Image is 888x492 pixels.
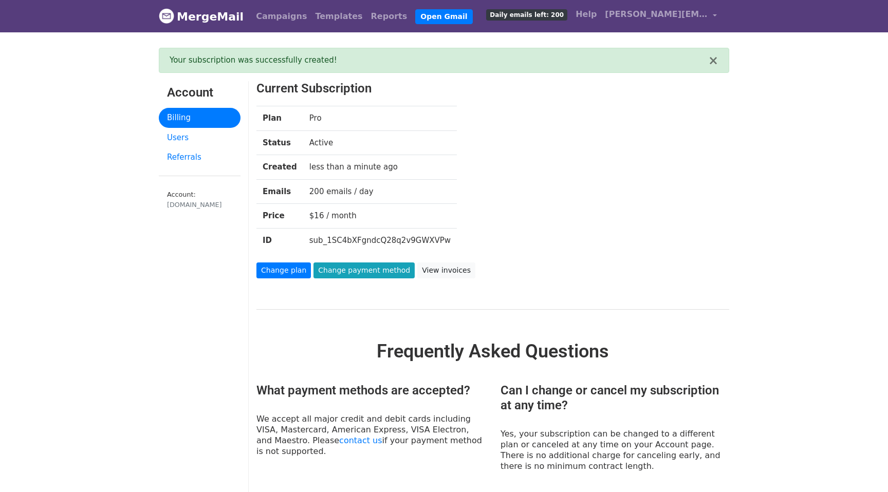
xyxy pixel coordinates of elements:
a: Reports [367,6,412,27]
th: Price [256,204,303,229]
th: Emails [256,179,303,204]
td: Active [303,130,457,155]
td: less than a minute ago [303,155,457,180]
h3: What payment methods are accepted? [256,383,485,398]
span: [PERSON_NAME][EMAIL_ADDRESS][DOMAIN_NAME] [605,8,708,21]
td: sub_1SC4bXFgndcQ28q2v9GWXVPw [303,228,457,252]
a: View invoices [417,262,475,278]
a: Billing [159,108,240,128]
th: Plan [256,106,303,131]
th: ID [256,228,303,252]
h3: Current Subscription [256,81,689,96]
div: Your subscription was successfully created! [170,54,708,66]
div: [DOMAIN_NAME] [167,200,232,210]
a: Help [571,4,601,25]
td: Pro [303,106,457,131]
th: Status [256,130,303,155]
h3: Can I change or cancel my subscription at any time? [501,383,729,413]
a: Change plan [256,262,311,278]
small: Account: [167,191,232,210]
a: Referrals [159,147,240,167]
p: Yes, your subscription can be changed to a different plan or canceled at any time on your Account... [501,428,729,471]
button: × [708,54,718,67]
p: We accept all major credit and debit cards including VISA, Mastercard, American Express, VISA Ele... [256,413,485,457]
a: Users [159,128,240,148]
a: Campaigns [252,6,311,27]
a: contact us [339,436,382,445]
a: [PERSON_NAME][EMAIL_ADDRESS][DOMAIN_NAME] [601,4,721,28]
a: Templates [311,6,366,27]
a: Open Gmail [415,9,472,24]
a: MergeMail [159,6,244,27]
th: Created [256,155,303,180]
td: $16 / month [303,204,457,229]
td: 200 emails / day [303,179,457,204]
img: MergeMail logo [159,8,174,24]
span: Daily emails left: 200 [486,9,567,21]
a: Change payment method [313,262,415,278]
h3: Account [167,85,232,100]
h2: Frequently Asked Questions [256,340,729,363]
a: Daily emails left: 200 [482,4,571,25]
